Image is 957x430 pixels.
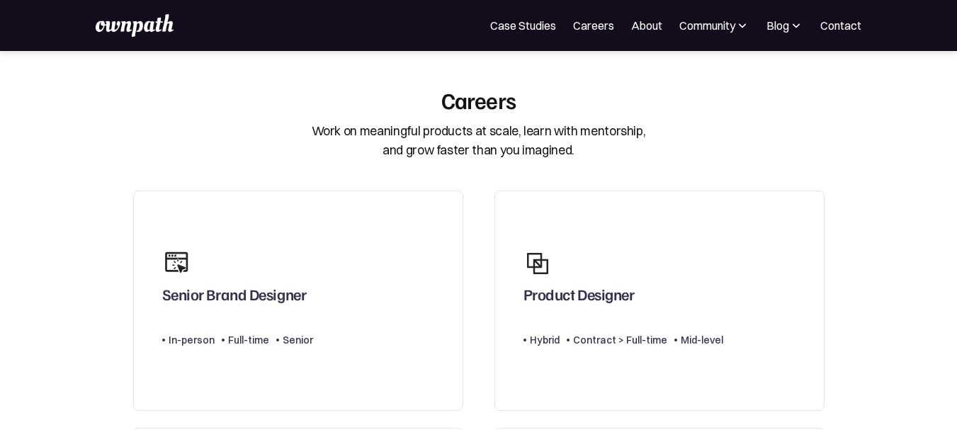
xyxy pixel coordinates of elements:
a: Careers [573,17,614,34]
div: Full-time [228,332,269,349]
div: In-person [169,332,215,349]
div: Hybrid [530,332,560,349]
div: Work on meaningful products at scale, learn with mentorship, and grow faster than you imagined. [312,122,646,159]
div: Mid-level [681,332,723,349]
a: Contact [820,17,861,34]
div: Senior [283,332,313,349]
div: Careers [441,86,516,113]
div: Community [679,17,749,34]
div: Product Designer [523,285,635,310]
div: Community [679,17,735,34]
a: Case Studies [490,17,556,34]
div: Blog [766,17,803,34]
div: Senior Brand Designer [162,285,307,310]
a: About [631,17,662,34]
a: Senior Brand DesignerIn-personFull-timeSenior [133,191,463,411]
a: Product DesignerHybridContract > Full-timeMid-level [494,191,825,411]
div: Contract > Full-time [573,332,667,349]
div: Blog [766,17,789,34]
